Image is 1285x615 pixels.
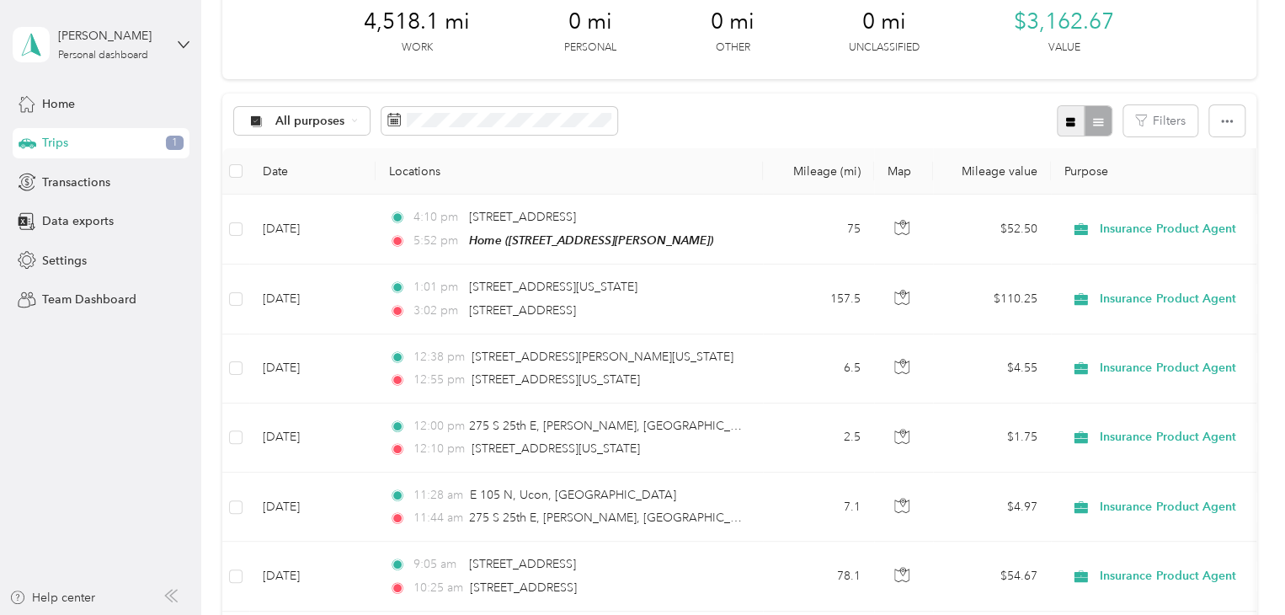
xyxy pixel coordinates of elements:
th: Mileage value [933,148,1051,195]
span: 0 mi [862,8,906,35]
span: Insurance Product Agent [1100,290,1254,308]
span: 4,518.1 mi [364,8,470,35]
td: $4.97 [933,473,1051,542]
span: Insurance Product Agent [1100,567,1254,586]
span: Insurance Product Agent [1100,359,1254,377]
p: Value [1048,40,1080,56]
td: $4.55 [933,334,1051,404]
p: Personal [564,40,616,56]
td: 7.1 [763,473,874,542]
th: Map [874,148,933,195]
span: Team Dashboard [42,291,136,308]
td: [DATE] [249,265,376,334]
span: $3,162.67 [1014,8,1114,35]
td: [DATE] [249,404,376,473]
button: Filters [1123,105,1197,136]
span: 275 S 25th E, [PERSON_NAME], [GEOGRAPHIC_DATA] [469,511,765,525]
th: Mileage (mi) [763,148,874,195]
td: [DATE] [249,542,376,611]
td: $54.67 [933,542,1051,611]
span: Trips [42,134,68,152]
p: Other [716,40,750,56]
span: [STREET_ADDRESS] [470,580,577,595]
span: E 105 N, Ucon, [GEOGRAPHIC_DATA] [470,488,676,502]
td: [DATE] [249,473,376,542]
span: Data exports [42,212,114,230]
span: 275 S 25th E, [PERSON_NAME], [GEOGRAPHIC_DATA] [469,419,765,433]
span: Home [42,95,75,113]
span: 10:25 am [413,579,462,597]
span: 1 [166,136,184,151]
td: 6.5 [763,334,874,404]
iframe: Everlance-gr Chat Button Frame [1191,521,1285,615]
span: 9:05 am [413,555,461,574]
td: [DATE] [249,195,376,265]
span: 11:44 am [413,509,461,527]
span: Transactions [42,174,110,191]
div: [PERSON_NAME] [58,27,163,45]
th: Locations [376,148,763,195]
td: $52.50 [933,195,1051,265]
span: All purposes [275,115,345,127]
span: Insurance Product Agent [1100,498,1254,516]
td: [DATE] [249,334,376,404]
span: Insurance Product Agent [1100,220,1254,238]
td: 157.5 [763,265,874,334]
td: 75 [763,195,874,265]
span: Settings [42,252,87,270]
span: 0 mi [568,8,612,35]
th: Date [249,148,376,195]
span: 11:28 am [413,486,462,505]
span: [STREET_ADDRESS][US_STATE] [472,441,640,456]
p: Unclassified [849,40,920,56]
td: $1.75 [933,404,1051,473]
span: 12:10 pm [413,440,464,458]
td: 78.1 [763,542,874,611]
div: Personal dashboard [58,51,148,61]
span: Insurance Product Agent [1100,428,1254,447]
p: Work [402,40,433,56]
button: Help center [9,589,95,607]
td: $110.25 [933,265,1051,334]
td: 2.5 [763,404,874,473]
span: [STREET_ADDRESS] [469,557,576,571]
span: 0 mi [711,8,754,35]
